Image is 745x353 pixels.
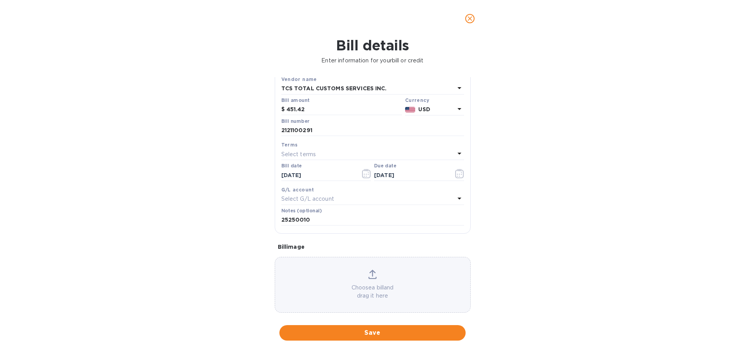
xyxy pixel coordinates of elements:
[405,107,416,112] img: USD
[286,328,459,338] span: Save
[281,104,286,115] div: $
[281,214,464,226] input: Enter notes
[6,57,739,65] p: Enter information for your bill or credit
[405,97,429,103] b: Currency
[281,125,464,136] input: Enter bill number
[275,284,470,300] p: Choose a bill and drag it here
[461,9,479,28] button: close
[281,85,387,91] b: TCS TOTAL CUSTOMS SERVICES INC.
[281,142,298,148] b: Terms
[278,243,468,251] p: Bill image
[281,119,309,124] label: Bill number
[374,164,396,169] label: Due date
[281,76,317,82] b: Vendor name
[418,106,430,112] b: USD
[6,37,739,53] h1: Bill details
[281,150,316,158] p: Select terms
[281,187,314,193] b: G/L account
[281,195,334,203] p: Select G/L account
[374,169,447,181] input: Due date
[281,169,355,181] input: Select date
[281,208,322,213] label: Notes (optional)
[281,98,309,103] label: Bill amount
[286,104,402,115] input: $ Enter bill amount
[281,164,302,169] label: Bill date
[279,325,466,341] button: Save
